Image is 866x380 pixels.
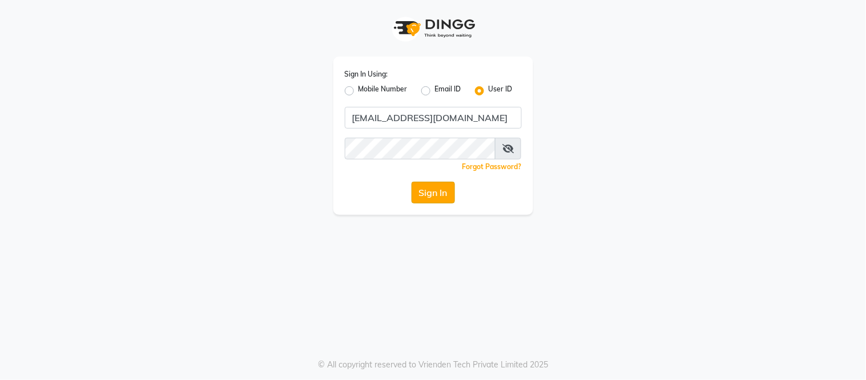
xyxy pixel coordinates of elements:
input: Username [345,107,522,129]
label: Sign In Using: [345,69,388,79]
a: Forgot Password? [462,162,522,171]
label: Mobile Number [359,84,408,98]
button: Sign In [412,182,455,203]
label: User ID [489,84,513,98]
input: Username [345,138,496,159]
label: Email ID [435,84,461,98]
img: logo1.svg [388,11,479,45]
